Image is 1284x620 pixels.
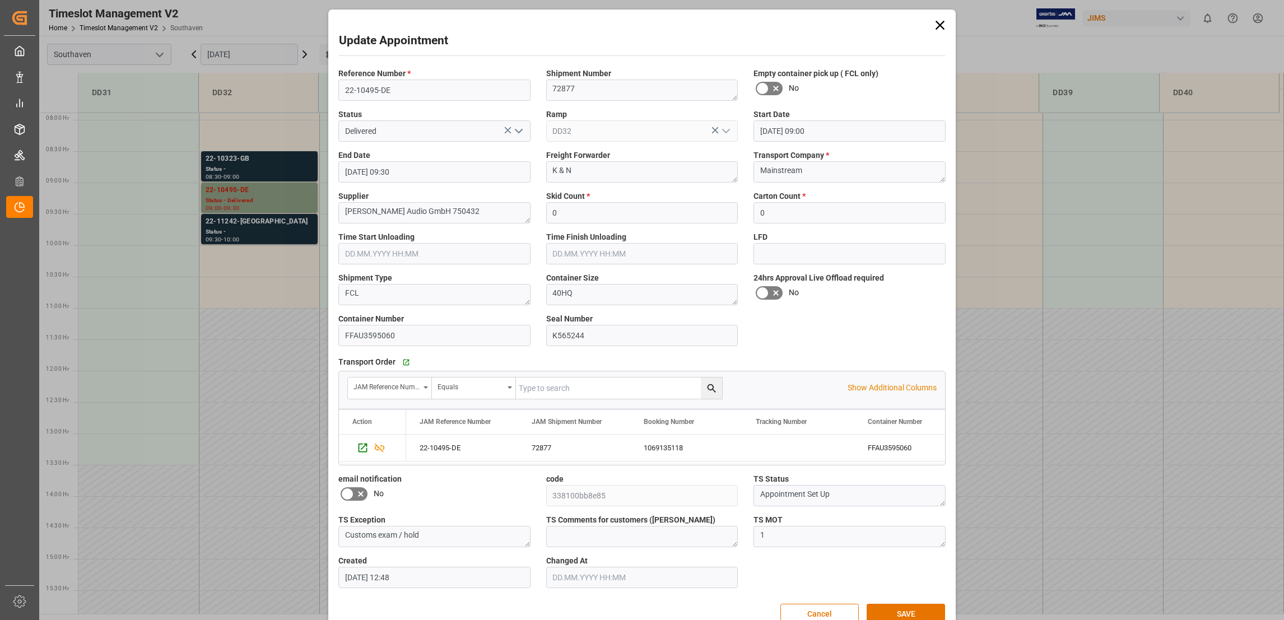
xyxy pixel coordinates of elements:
span: Time Finish Unloading [546,231,626,243]
span: Shipment Number [546,68,611,80]
span: Tracking Number [756,418,807,426]
span: 24hrs Approval Live Offload required [753,272,884,284]
span: JAM Reference Number [420,418,491,426]
span: Transport Company [753,150,829,161]
span: No [789,82,799,94]
h2: Update Appointment [339,32,448,50]
div: 72877 [518,435,630,461]
span: Freight Forwarder [546,150,610,161]
span: Time Start Unloading [338,231,415,243]
input: Type to search/select [338,120,531,142]
textarea: 1 [753,526,946,547]
span: Seal Number [546,313,593,325]
div: Action [352,418,372,426]
span: TS Comments for customers ([PERSON_NAME]) [546,514,715,526]
input: Type to search [516,377,722,399]
div: FFAU3595060 [854,435,966,461]
input: DD.MM.YYYY HH:MM [546,567,738,588]
span: Transport Order [338,356,396,368]
textarea: FCL [338,284,531,305]
button: open menu [432,377,516,399]
span: JAM Shipment Number [532,418,602,426]
input: DD.MM.YYYY HH:MM [338,243,531,264]
button: open menu [348,377,432,399]
textarea: [PERSON_NAME] Audio GmbH 750432 [338,202,531,223]
button: open menu [717,123,734,140]
span: Start Date [753,109,790,120]
div: JAM Reference Number [353,379,420,392]
input: DD.MM.YYYY HH:MM [338,567,531,588]
textarea: Customs exam / hold [338,526,531,547]
span: Ramp [546,109,567,120]
span: No [789,287,799,299]
input: DD.MM.YYYY HH:MM [546,243,738,264]
span: Container Size [546,272,599,284]
div: 1069135118 [630,435,742,461]
span: Created [338,555,367,567]
span: No [374,488,384,500]
span: Supplier [338,190,369,202]
button: open menu [509,123,526,140]
input: DD.MM.YYYY HH:MM [753,120,946,142]
input: DD.MM.YYYY HH:MM [338,161,531,183]
p: Show Additional Columns [848,382,937,394]
span: Skid Count [546,190,590,202]
span: Container Number [868,418,922,426]
span: End Date [338,150,370,161]
span: email notification [338,473,402,485]
div: 22-10495-DE [406,435,518,461]
div: Equals [438,379,504,392]
span: LFD [753,231,767,243]
input: Type to search/select [546,120,738,142]
span: Changed At [546,555,588,567]
span: Status [338,109,362,120]
span: code [546,473,564,485]
span: Container Number [338,313,404,325]
textarea: Mainstream [753,161,946,183]
span: Shipment Type [338,272,392,284]
span: TS Status [753,473,789,485]
span: Carton Count [753,190,806,202]
textarea: Appointment Set Up [753,485,946,506]
textarea: K & N [546,161,738,183]
span: TS Exception [338,514,385,526]
button: search button [701,377,722,399]
span: TS MOT [753,514,783,526]
span: Reference Number [338,68,411,80]
textarea: 40HQ [546,284,738,305]
textarea: 72877 [546,80,738,101]
div: Press SPACE to select this row. [339,435,406,461]
span: Empty container pick up ( FCL only) [753,68,878,80]
span: Booking Number [644,418,694,426]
